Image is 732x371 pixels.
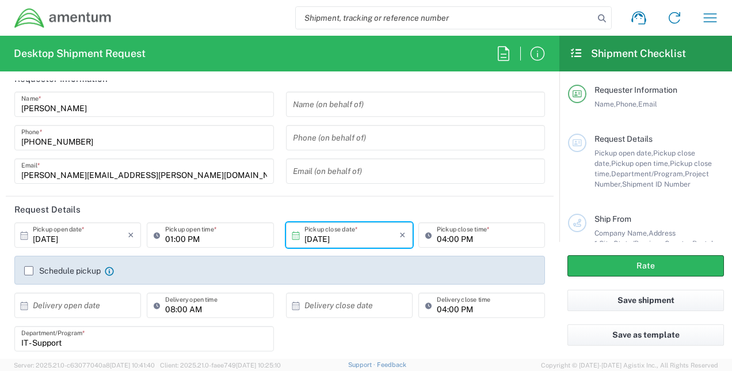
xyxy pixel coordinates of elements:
span: Email [638,100,657,108]
span: Copyright © [DATE]-[DATE] Agistix Inc., All Rights Reserved [541,360,718,370]
span: Ship From [594,214,631,224]
a: Support [348,361,377,368]
h2: Desktop Shipment Request [14,47,146,60]
span: [DATE] 10:25:10 [236,362,281,369]
label: Schedule pickup [24,266,101,275]
span: [DATE] 10:41:40 [110,362,155,369]
span: Pickup open date, [594,149,653,157]
i: × [399,226,406,244]
span: Company Name, [594,229,649,237]
span: Server: 2025.21.0-c63077040a8 [14,362,155,369]
button: Save shipment [567,290,724,311]
span: Client: 2025.21.0-faee749 [160,362,281,369]
span: Phone, [616,100,638,108]
i: × [128,226,134,244]
span: Request Details [594,134,653,143]
h2: Shipment Checklist [570,47,686,60]
input: Shipment, tracking or reference number [296,7,594,29]
a: Feedback [377,361,406,368]
span: Shipment ID Number [622,180,691,188]
span: Pickup open time, [611,159,670,168]
span: City, [599,239,613,248]
span: Requester Information [594,85,677,94]
button: Rate [567,255,724,277]
span: Name, [594,100,616,108]
button: Save as template [567,324,724,346]
span: State/Province, [613,239,665,248]
h2: Request Details [14,204,81,215]
span: Department/Program, [611,169,685,178]
span: Country, [665,239,692,248]
img: dyncorp [14,7,112,29]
